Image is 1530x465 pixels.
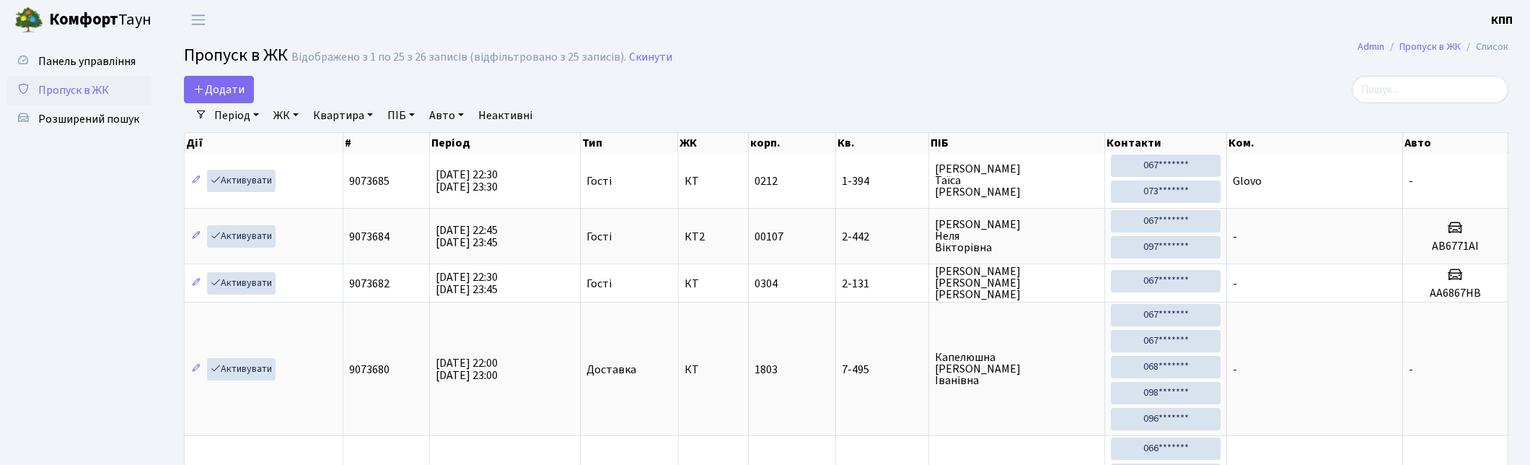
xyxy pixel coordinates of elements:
[207,225,276,248] a: Активувати
[430,133,581,153] th: Період
[1491,12,1513,29] a: КПП
[629,51,672,64] a: Скинути
[935,352,1099,386] span: Капелюшна [PERSON_NAME] Іванівна
[935,219,1099,253] span: [PERSON_NAME] Неля Вікторівна
[207,170,276,192] a: Активувати
[423,103,470,128] a: Авто
[1352,76,1508,103] input: Пошук...
[581,133,678,153] th: Тип
[935,266,1099,300] span: [PERSON_NAME] [PERSON_NAME] [PERSON_NAME]
[349,362,390,378] span: 9073680
[755,276,778,292] span: 0304
[1409,362,1413,378] span: -
[1227,133,1403,153] th: Ком.
[184,76,254,103] a: Додати
[1233,229,1237,245] span: -
[749,133,836,153] th: корп.
[1105,133,1227,153] th: Контакти
[208,103,265,128] a: Період
[7,47,151,76] a: Панель управління
[755,229,783,245] span: 00107
[685,278,743,290] span: КТ
[1399,39,1461,54] a: Пропуск в ЖК
[207,272,276,295] a: Активувати
[842,364,923,375] span: 7-495
[184,43,288,68] span: Пропуск в ЖК
[382,103,421,128] a: ПІБ
[436,355,498,383] span: [DATE] 22:00 [DATE] 23:00
[49,8,118,31] b: Комфорт
[185,133,343,153] th: Дії
[193,82,245,97] span: Додати
[472,103,538,128] a: Неактивні
[685,231,743,243] span: КТ2
[1358,39,1384,54] a: Admin
[842,175,923,187] span: 1-394
[685,175,743,187] span: КТ
[1409,287,1502,300] h5: АА6867НВ
[38,111,139,127] span: Розширений пошук
[1233,362,1237,378] span: -
[343,133,429,153] th: #
[7,76,151,105] a: Пропуск в ЖК
[836,133,929,153] th: Кв.
[755,173,778,189] span: 0212
[349,229,390,245] span: 9073684
[207,358,276,381] a: Активувати
[14,6,43,35] img: logo.png
[586,364,636,375] span: Доставка
[268,103,304,128] a: ЖК
[38,82,109,98] span: Пропуск в ЖК
[685,364,743,375] span: КТ
[180,8,216,32] button: Переключити навігацію
[1403,133,1509,153] th: Авто
[7,105,151,134] a: Розширений пошук
[842,278,923,290] span: 2-131
[935,163,1099,198] span: [PERSON_NAME] Таїса [PERSON_NAME]
[1409,240,1502,253] h5: АВ6771АІ
[586,175,612,187] span: Гості
[436,167,498,195] span: [DATE] 22:30 [DATE] 23:30
[436,269,498,297] span: [DATE] 22:30 [DATE] 23:45
[1409,173,1413,189] span: -
[842,231,923,243] span: 2-442
[929,133,1105,153] th: ПІБ
[349,173,390,189] span: 9073685
[349,276,390,292] span: 9073682
[1336,32,1530,62] nav: breadcrumb
[436,222,498,251] span: [DATE] 22:45 [DATE] 23:45
[1233,276,1237,292] span: -
[586,231,612,243] span: Гості
[586,278,612,290] span: Гості
[291,51,626,64] div: Відображено з 1 по 25 з 26 записів (відфільтровано з 25 записів).
[49,8,151,32] span: Таун
[1233,173,1262,189] span: Glovo
[1461,39,1508,55] li: Список
[307,103,379,128] a: Квартира
[755,362,778,378] span: 1803
[1491,12,1513,28] b: КПП
[678,133,749,153] th: ЖК
[38,53,136,69] span: Панель управління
